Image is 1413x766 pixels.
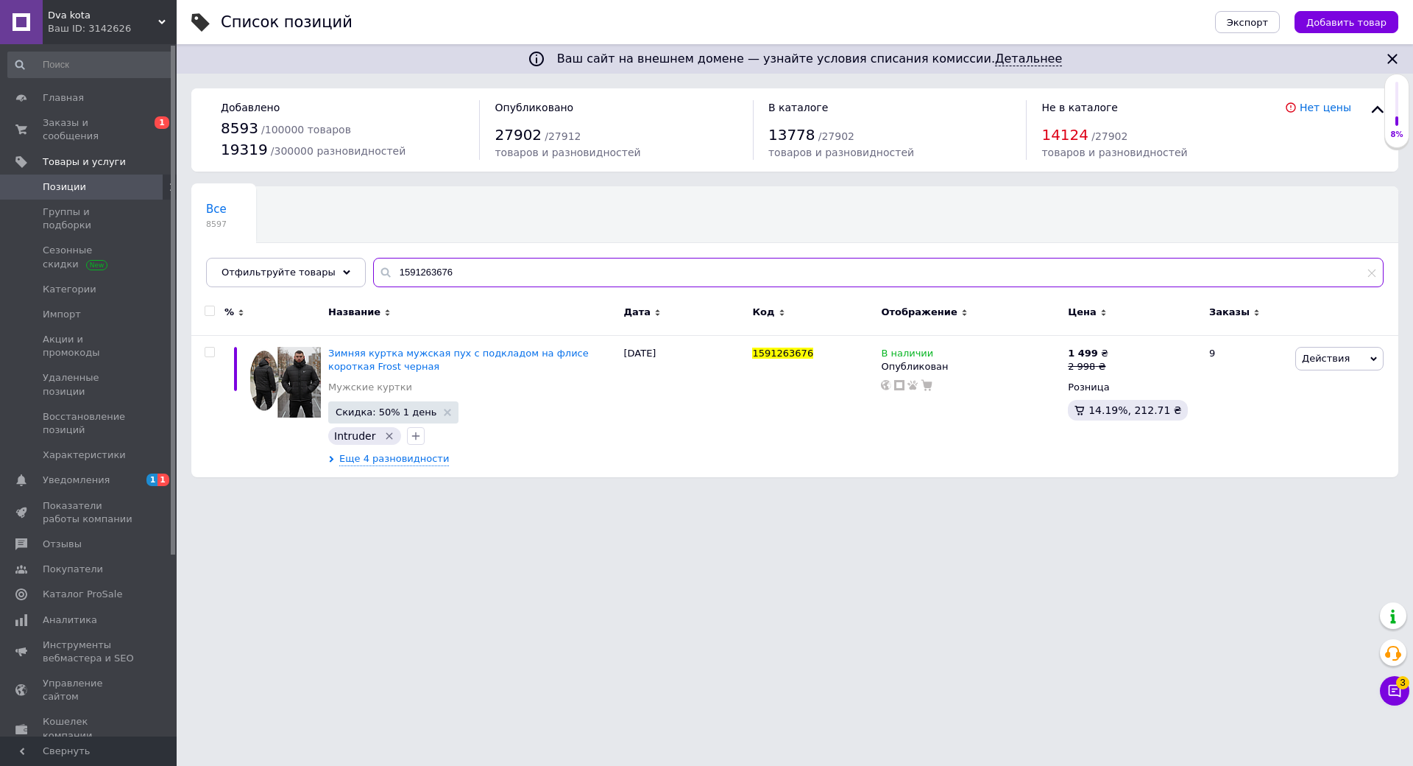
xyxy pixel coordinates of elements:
[1068,306,1097,319] span: Цена
[1068,347,1108,360] div: ₴
[881,360,1060,373] div: Опубликован
[623,306,651,319] span: Дата
[768,147,914,158] span: товаров и разновидностей
[43,449,126,462] span: Характеристики
[1215,11,1280,33] button: Экспорт
[1380,676,1409,706] button: Чат с покупателем3
[1200,335,1292,477] div: 9
[1091,130,1127,142] span: / 27902
[1209,306,1250,319] span: Заказы
[43,614,97,627] span: Аналитика
[43,715,136,742] span: Кошелек компании
[221,15,353,30] div: Список позиций
[768,126,815,144] span: 13778
[7,52,174,78] input: Поиск
[43,639,136,665] span: Инструменты вебмастера и SEO
[881,306,957,319] span: Отображение
[221,141,268,158] span: 19319
[43,308,81,321] span: Импорт
[206,203,227,216] span: Все
[1041,147,1187,158] span: товаров и разновидностей
[1396,675,1409,688] span: 3
[48,22,177,35] div: Ваш ID: 3142626
[752,348,813,359] span: 1591263676
[818,130,854,142] span: / 27902
[1088,404,1182,416] span: 14.19%, 212.71 ₴
[1068,381,1197,394] div: Розница
[328,348,589,372] a: Зимняя куртка мужская пух с подкладом на флисе короткая Frost черная
[995,52,1062,66] a: Детальнее
[221,119,258,137] span: 8593
[221,102,280,113] span: Добавлено
[43,474,110,487] span: Уведомления
[43,244,136,270] span: Сезонные скидки
[752,306,774,319] span: Код
[222,267,336,278] span: Отфильтруйте товары
[1295,11,1398,33] button: Добавить товар
[43,371,136,398] span: Удаленные позиции
[1306,17,1387,28] span: Добавить товар
[157,474,169,486] span: 1
[224,306,234,319] span: %
[1300,102,1351,113] a: Нет цены
[545,130,581,142] span: / 27912
[261,124,351,136] span: / 100000 товаров
[43,283,96,296] span: Категории
[43,333,136,359] span: Акции и промокоды
[1041,102,1118,113] span: Не в каталоге
[43,91,84,105] span: Главная
[271,145,406,157] span: / 300000 разновидностей
[250,347,321,418] img: Зимняя куртка мужская пух с подкладом на флисе короткая Frost черная
[373,258,1384,287] input: Поиск по названию позиции, артикулу и поисковым запросам
[768,102,828,113] span: В каталоге
[495,126,542,144] span: 27902
[43,563,103,576] span: Покупатели
[1385,130,1409,140] div: 8%
[1041,126,1088,144] span: 14124
[48,9,158,22] span: Dva kota
[620,335,748,477] div: [DATE]
[1068,348,1098,359] b: 1 499
[1227,17,1268,28] span: Экспорт
[43,180,86,194] span: Позиции
[495,147,640,158] span: товаров и разновидностей
[328,381,412,394] a: Мужские куртки
[206,219,227,230] span: 8597
[383,430,395,442] svg: Удалить метку
[43,205,136,232] span: Группы и подборки
[334,430,375,442] span: Intruder
[336,407,436,417] span: Скидка: 50% 1 день
[1068,360,1108,373] div: 2 998 ₴
[43,116,136,143] span: Заказы и сообщения
[557,52,1063,66] span: Ваш сайт на внешнем домене — узнайте условия списания комиссии.
[43,538,82,551] span: Отзывы
[495,102,573,113] span: Опубликовано
[339,452,449,466] span: Еще 4 разновидности
[155,116,169,129] span: 1
[43,588,122,601] span: Каталог ProSale
[43,499,136,526] span: Показатели работы компании
[43,155,126,169] span: Товары и услуги
[43,677,136,703] span: Управление сайтом
[328,306,380,319] span: Название
[1384,50,1401,68] svg: Закрыть
[43,410,136,437] span: Восстановление позиций
[146,474,158,486] span: 1
[881,348,933,363] span: В наличии
[1302,353,1350,364] span: Действия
